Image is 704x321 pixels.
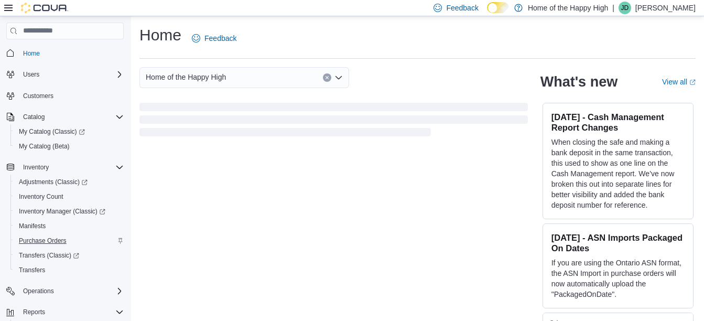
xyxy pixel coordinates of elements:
[551,112,685,133] h3: [DATE] - Cash Management Report Changes
[204,33,236,44] span: Feedback
[19,111,124,123] span: Catalog
[15,176,92,188] a: Adjustments (Classic)
[19,306,49,318] button: Reports
[551,137,685,210] p: When closing the safe and making a bank deposit in the same transaction, this used to show as one...
[19,178,88,186] span: Adjustments (Classic)
[19,251,79,260] span: Transfers (Classic)
[139,105,528,138] span: Loading
[2,46,128,61] button: Home
[19,47,44,60] a: Home
[551,232,685,253] h3: [DATE] - ASN Imports Packaged On Dates
[19,192,63,201] span: Inventory Count
[19,266,45,274] span: Transfers
[10,233,128,248] button: Purchase Orders
[15,140,74,153] a: My Catalog (Beta)
[528,2,608,14] p: Home of the Happy High
[19,237,67,245] span: Purchase Orders
[19,111,49,123] button: Catalog
[10,263,128,277] button: Transfers
[15,220,124,232] span: Manifests
[19,222,46,230] span: Manifests
[323,73,331,82] button: Clear input
[21,3,68,13] img: Cova
[15,220,50,232] a: Manifests
[15,190,124,203] span: Inventory Count
[15,249,124,262] span: Transfers (Classic)
[23,163,49,172] span: Inventory
[15,234,71,247] a: Purchase Orders
[2,67,128,82] button: Users
[146,71,226,83] span: Home of the Happy High
[621,2,629,14] span: JD
[19,285,124,297] span: Operations
[487,13,488,14] span: Dark Mode
[15,264,124,276] span: Transfers
[139,25,181,46] h1: Home
[551,258,685,299] p: If you are using the Ontario ASN format, the ASN Import in purchase orders will now automatically...
[15,140,124,153] span: My Catalog (Beta)
[15,125,124,138] span: My Catalog (Classic)
[334,73,343,82] button: Open list of options
[19,285,58,297] button: Operations
[446,3,478,13] span: Feedback
[19,90,58,102] a: Customers
[662,78,696,86] a: View allExternal link
[15,205,124,218] span: Inventory Manager (Classic)
[19,142,70,151] span: My Catalog (Beta)
[10,189,128,204] button: Inventory Count
[15,125,89,138] a: My Catalog (Classic)
[2,284,128,298] button: Operations
[15,176,124,188] span: Adjustments (Classic)
[19,161,124,174] span: Inventory
[23,113,45,121] span: Catalog
[15,190,68,203] a: Inventory Count
[19,68,124,81] span: Users
[19,127,85,136] span: My Catalog (Classic)
[689,79,696,85] svg: External link
[487,2,509,13] input: Dark Mode
[23,70,39,79] span: Users
[23,287,54,295] span: Operations
[2,110,128,124] button: Catalog
[23,92,53,100] span: Customers
[188,28,241,49] a: Feedback
[15,249,83,262] a: Transfers (Classic)
[2,160,128,175] button: Inventory
[15,264,49,276] a: Transfers
[23,308,45,316] span: Reports
[19,207,105,216] span: Inventory Manager (Classic)
[2,305,128,319] button: Reports
[19,89,124,102] span: Customers
[10,248,128,263] a: Transfers (Classic)
[19,68,44,81] button: Users
[10,139,128,154] button: My Catalog (Beta)
[612,2,614,14] p: |
[619,2,631,14] div: Joel Davey
[2,88,128,103] button: Customers
[540,73,618,90] h2: What's new
[15,234,124,247] span: Purchase Orders
[635,2,696,14] p: [PERSON_NAME]
[10,124,128,139] a: My Catalog (Classic)
[10,204,128,219] a: Inventory Manager (Classic)
[19,161,53,174] button: Inventory
[19,47,124,60] span: Home
[23,49,40,58] span: Home
[15,205,110,218] a: Inventory Manager (Classic)
[10,219,128,233] button: Manifests
[19,306,124,318] span: Reports
[10,175,128,189] a: Adjustments (Classic)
